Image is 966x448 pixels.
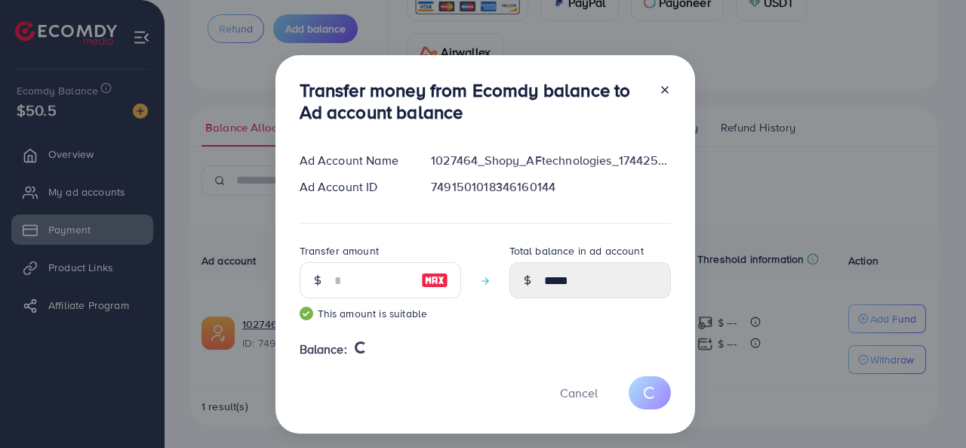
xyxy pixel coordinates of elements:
[541,376,617,409] button: Cancel
[300,341,347,358] span: Balance:
[421,271,448,289] img: image
[902,380,955,437] iframe: Chat
[288,152,420,169] div: Ad Account Name
[300,79,647,123] h3: Transfer money from Ecomdy balance to Ad account balance
[419,178,682,196] div: 7491501018346160144
[300,307,313,320] img: guide
[300,243,379,258] label: Transfer amount
[509,243,644,258] label: Total balance in ad account
[288,178,420,196] div: Ad Account ID
[560,385,598,401] span: Cancel
[300,306,461,321] small: This amount is suitable
[419,152,682,169] div: 1027464_Shopy_AFtechnologies_1744251005579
